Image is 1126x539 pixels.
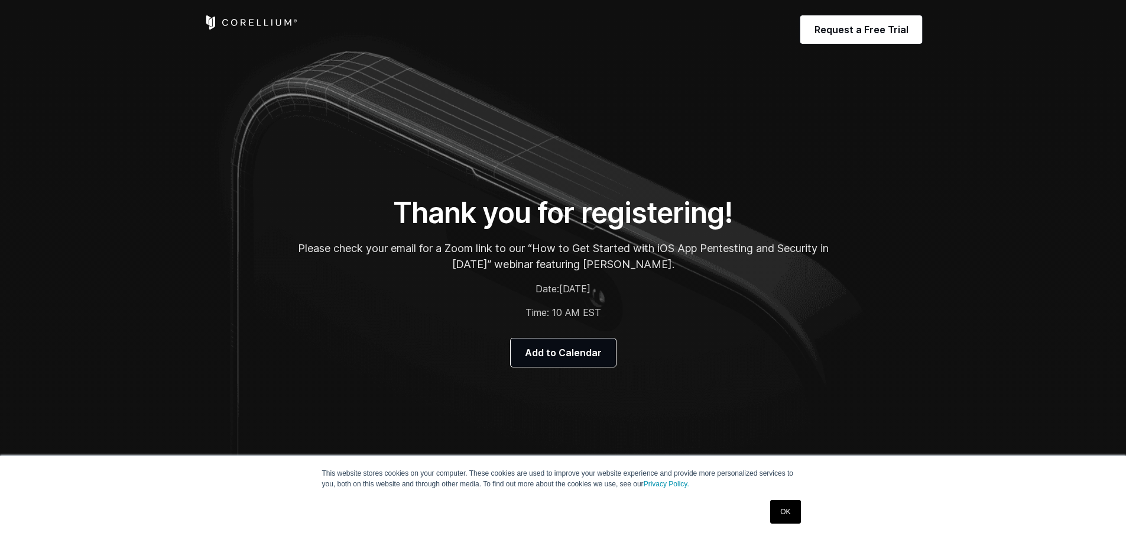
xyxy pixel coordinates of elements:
p: This website stores cookies on your computer. These cookies are used to improve your website expe... [322,468,804,489]
a: OK [770,500,800,524]
h1: Thank you for registering! [297,195,829,231]
p: Please check your email for a Zoom link to our “How to Get Started with iOS App Pentesting and Se... [297,240,829,272]
a: Corellium Home [204,15,298,30]
span: [DATE] [559,283,590,295]
a: Request a Free Trial [800,15,923,44]
a: Add to Calendar [511,338,616,367]
a: Privacy Policy. [644,480,689,488]
span: Request a Free Trial [815,22,908,37]
span: Add to Calendar [525,346,602,360]
p: Date: [297,282,829,296]
p: Time: 10 AM EST [297,305,829,319]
